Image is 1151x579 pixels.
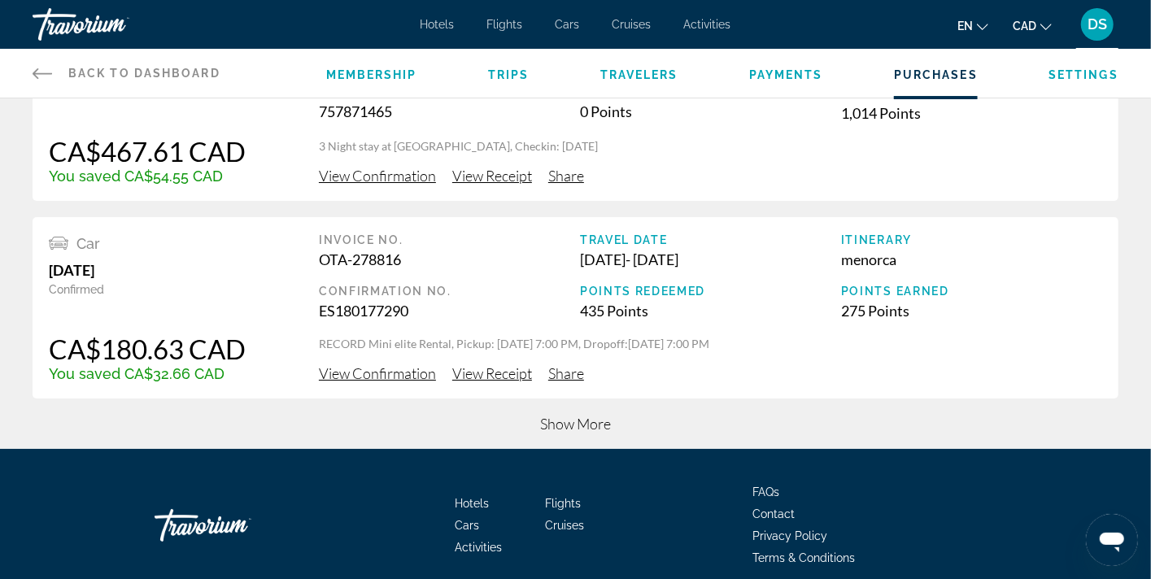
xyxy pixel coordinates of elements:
[580,250,841,268] div: [DATE] - [DATE]
[26,26,39,39] img: logo_orange.svg
[49,283,246,296] div: Confirmed
[421,18,455,31] a: Hotels
[49,135,246,168] div: CA$467.61 CAD
[487,18,523,31] a: Flights
[1086,514,1138,566] iframe: Button to launch messaging window
[62,96,146,107] div: Domain Overview
[841,250,1102,268] div: menorca
[76,235,100,252] span: Car
[580,102,841,120] div: 0 Points
[545,497,581,510] a: Flights
[613,18,652,31] a: Cruises
[49,168,246,185] div: You saved CA$54.55 CAD
[452,364,532,382] span: View Receipt
[319,336,1102,352] p: RECORD Mini elite Rental, Pickup: [DATE] 7:00 PM, Dropoff:[DATE] 7:00 PM
[749,68,823,81] a: Payments
[1049,68,1118,81] a: Settings
[44,94,57,107] img: tab_domain_overview_orange.svg
[319,233,580,246] div: Invoice No.
[580,302,841,320] div: 435 Points
[455,519,479,532] a: Cars
[894,68,978,81] a: Purchases
[319,102,580,120] div: 757871465
[49,333,246,365] div: CA$180.63 CAD
[162,94,175,107] img: tab_keywords_by_traffic_grey.svg
[540,415,611,433] span: Show More
[46,26,80,39] div: v 4.0.25
[49,365,246,382] div: You saved CA$32.66 CAD
[488,68,530,81] a: Trips
[580,285,841,298] div: Points Redeemed
[752,529,827,542] a: Privacy Policy
[180,96,274,107] div: Keywords by Traffic
[752,485,779,498] a: FAQs
[752,551,855,564] a: Terms & Conditions
[326,68,417,81] a: Membership
[319,138,1102,155] p: 3 Night stay at [GEOGRAPHIC_DATA], Checkin: [DATE]
[33,49,220,98] a: Back to Dashboard
[684,18,731,31] a: Activities
[42,42,179,55] div: Domain: [DOMAIN_NAME]
[1088,16,1107,33] span: DS
[1076,7,1118,41] button: User Menu
[556,18,580,31] a: Cars
[580,233,841,246] div: Travel Date
[548,167,584,185] span: Share
[841,285,1102,298] div: Points Earned
[452,167,532,185] span: View Receipt
[155,501,317,550] a: Travorium
[49,261,246,279] div: [DATE]
[841,233,1102,246] div: Itinerary
[545,519,584,532] a: Cruises
[319,167,436,185] span: View Confirmation
[319,364,436,382] span: View Confirmation
[548,364,584,382] span: Share
[752,507,795,520] a: Contact
[600,68,678,81] a: Travelers
[319,250,580,268] div: OTA-278816
[68,67,220,80] span: Back to Dashboard
[319,285,580,298] div: Confirmation No.
[33,3,195,46] a: Travorium
[1013,14,1052,37] button: Change currency
[26,42,39,55] img: website_grey.svg
[455,541,502,554] a: Activities
[957,14,988,37] button: Change language
[1013,20,1036,33] span: CAD
[841,302,1102,320] div: 275 Points
[841,104,1102,122] div: 1,014 Points
[319,302,580,320] div: ES180177290
[455,497,489,510] a: Hotels
[957,20,973,33] span: en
